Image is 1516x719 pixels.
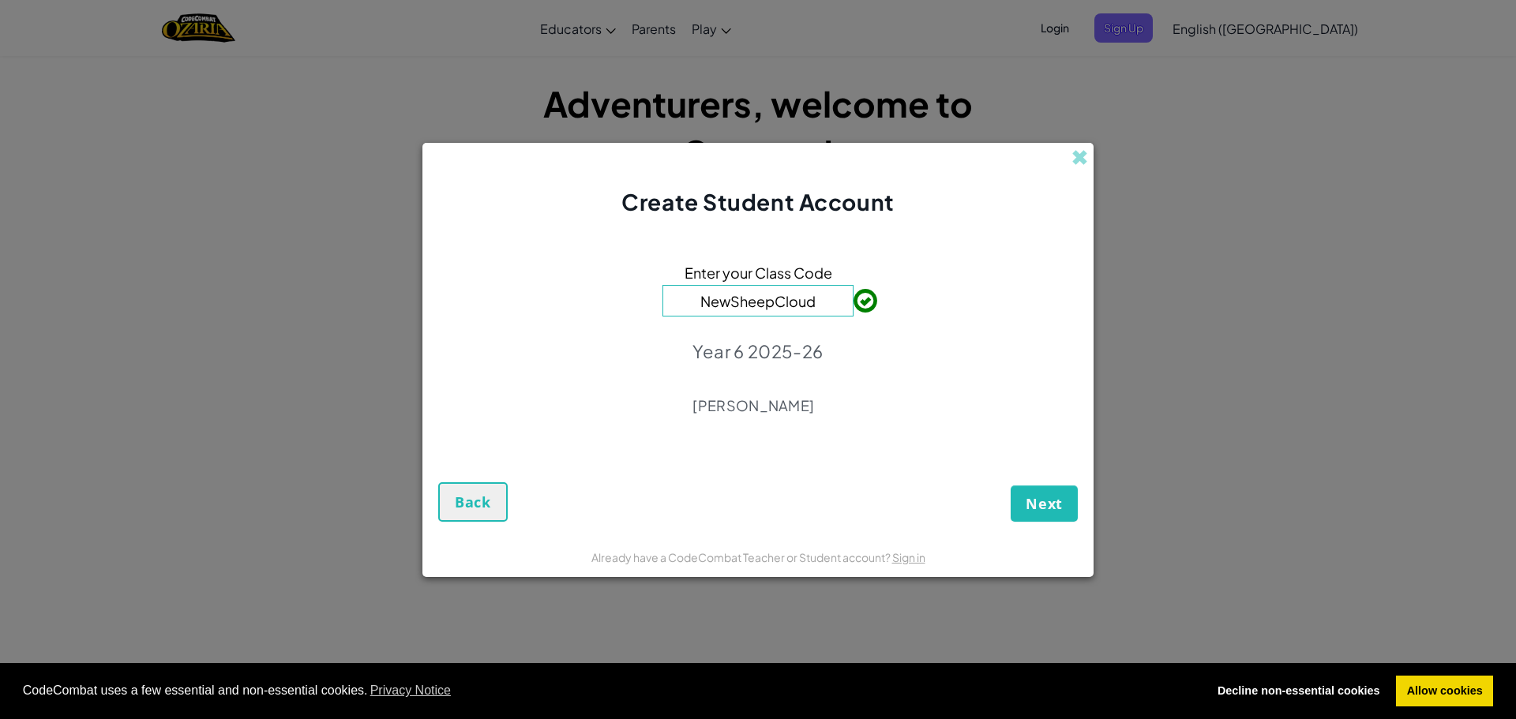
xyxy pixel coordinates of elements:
p: [PERSON_NAME] [692,396,823,415]
a: deny cookies [1206,676,1390,707]
button: Next [1011,485,1078,522]
p: Year 6 2025-26 [692,340,823,362]
span: Next [1026,494,1063,513]
span: Enter your Class Code [685,261,832,284]
span: Back [455,492,491,511]
a: allow cookies [1396,676,1493,707]
span: Already have a CodeCombat Teacher or Student account? [591,550,892,564]
a: Sign in [892,550,925,564]
span: Create Student Account [621,188,894,215]
button: Back [438,482,508,522]
span: CodeCombat uses a few essential and non-essential cookies. [23,679,1195,702]
a: learn more about cookies [368,679,454,702]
